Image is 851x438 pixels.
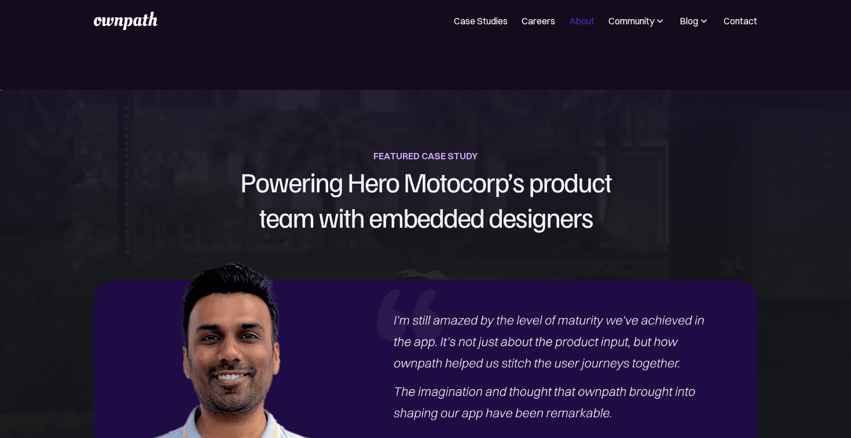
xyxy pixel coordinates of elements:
[454,14,508,28] a: Case Studies
[569,14,595,28] a: About
[680,14,710,28] div: Blog
[680,14,698,28] div: Blog
[608,14,666,28] div: Community
[608,14,654,28] div: Community
[373,148,478,164] div: FEATURED CASE STUDY
[724,14,757,28] a: Contact
[85,164,766,235] h1: Powering Hero Motocorp’s product team with embedded designers
[522,14,555,28] a: Careers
